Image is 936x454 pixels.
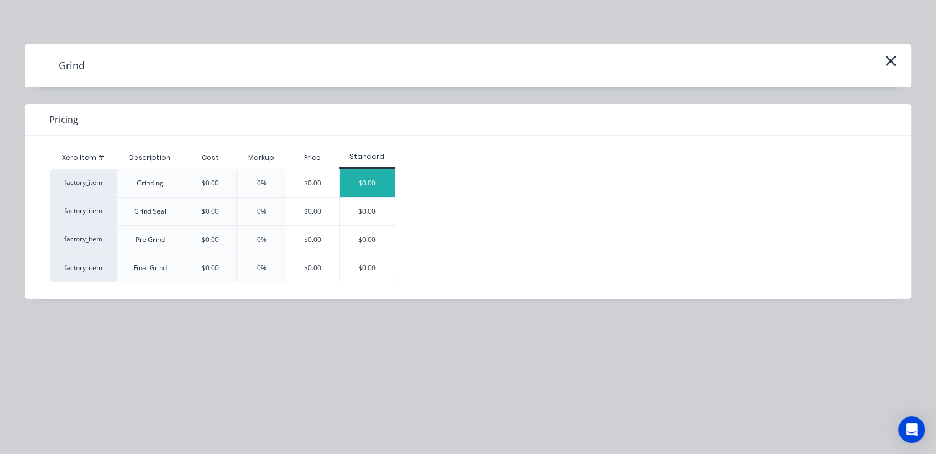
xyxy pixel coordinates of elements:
[42,55,101,76] h4: Grind
[202,207,219,216] div: $0.00
[257,178,266,188] div: 0%
[257,207,266,216] div: 0%
[134,207,166,216] div: Grind Seal
[236,147,286,169] div: Markup
[184,147,237,169] div: Cost
[340,226,395,254] div: $0.00
[257,263,266,273] div: 0%
[202,263,219,273] div: $0.00
[133,263,167,273] div: Final Grind
[286,226,339,254] div: $0.00
[286,254,339,282] div: $0.00
[898,416,925,443] div: Open Intercom Messenger
[202,178,219,188] div: $0.00
[257,235,266,245] div: 0%
[339,152,395,162] div: Standard
[49,113,78,126] span: Pricing
[137,178,163,188] div: Grinding
[340,254,395,282] div: $0.00
[286,169,339,197] div: $0.00
[340,198,395,225] div: $0.00
[50,169,116,197] div: factory_item
[340,169,395,197] div: $0.00
[50,254,116,282] div: factory_item
[50,147,116,169] div: Xero Item #
[136,235,165,245] div: Pre Grind
[50,225,116,254] div: factory_item
[50,197,116,225] div: factory_item
[286,198,339,225] div: $0.00
[202,235,219,245] div: $0.00
[286,147,339,169] div: Price
[120,144,179,172] div: Description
